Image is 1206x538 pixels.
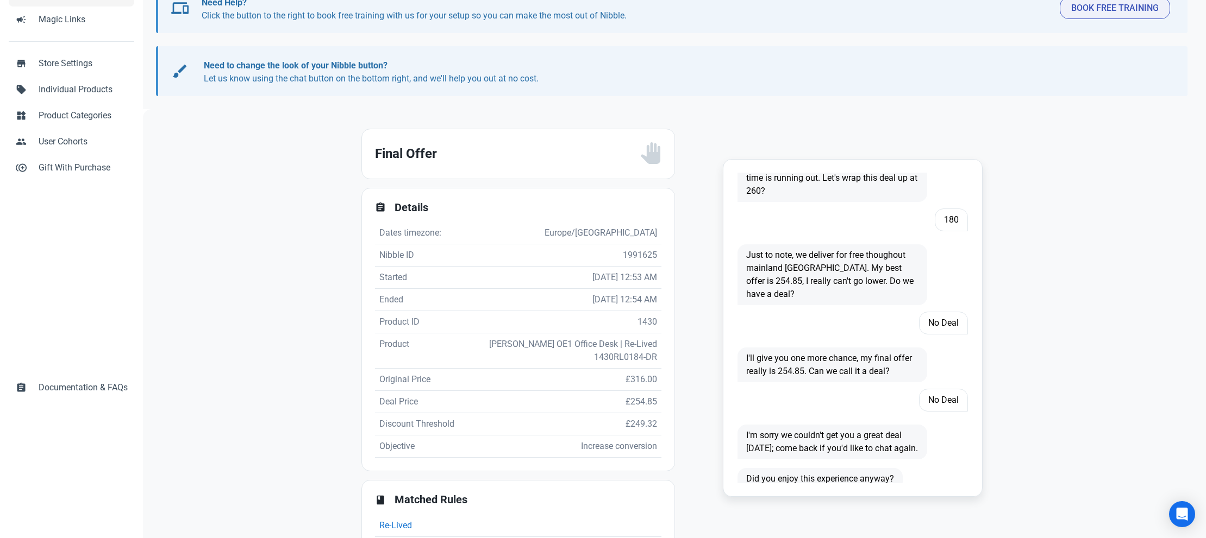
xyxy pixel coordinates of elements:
span: I'm sorry we couldn't get you a great deal [DATE]; come back if you'd like to chat again. [738,425,927,459]
td: Started [375,267,467,289]
span: control_point_duplicate [16,161,27,172]
td: Product ID [375,311,467,333]
td: Deal Price [375,391,467,413]
span: No Deal [919,389,968,412]
a: widgetsProduct Categories [9,103,134,129]
a: storeStore Settings [9,50,134,77]
span: Documentation & FAQs [39,381,128,394]
span: sell [16,83,27,94]
span: 1430RL0184-DR [594,352,657,362]
a: sellIndividual Products [9,77,134,103]
a: assignmentDocumentation & FAQs [9,375,134,401]
td: [DATE] 12:53 AM [467,267,661,289]
span: Store Settings [39,57,128,70]
td: Product [375,333,467,369]
span: campaign [16,13,27,24]
td: [DATE] 12:54 AM [467,289,661,311]
td: Nibble ID [375,244,467,267]
span: Did you enjoy this experience anyway? [738,468,903,490]
span: Just to note, we deliver for free thoughout mainland [GEOGRAPHIC_DATA]. My best offer is 254.85, ... [738,244,927,305]
img: status_user_offer_unavailable.svg [640,142,661,164]
a: control_point_duplicateGift With Purchase [9,155,134,181]
td: Ended [375,289,467,311]
td: Dates timezone: [375,222,467,244]
span: book [375,495,386,505]
span: User Cohorts [39,135,128,148]
h2: Details [395,201,661,214]
span: Gift With Purchase [39,161,128,174]
td: 1430 [467,311,661,333]
a: peopleUser Cohorts [9,129,134,155]
span: £249.32 [626,419,657,429]
span: Product Categories [39,109,128,122]
td: Original Price [375,369,467,391]
span: [PERSON_NAME] OE1 Office Desk | Re-Lived [489,339,657,349]
b: Need to change the look of your Nibble button? [204,60,388,71]
span: Book Free Training [1071,2,1159,15]
h2: Matched Rules [395,493,661,506]
span: That's still so low I can't even consider it, and time is running out. Let's wrap this deal up at... [738,154,927,202]
p: Let us know using the chat button on the bottom right, and we'll help you out at no cost. [204,59,1160,85]
a: campaignMagic Links [9,7,134,33]
td: Objective [375,435,467,458]
span: assignment [375,202,386,213]
span: No Deal [919,312,968,334]
a: Re-Lived [379,520,412,530]
td: Europe/[GEOGRAPHIC_DATA] [467,222,661,244]
span: I'll give you one more chance, my final offer really is 254.85. Can we call it a deal? [738,347,927,382]
td: Increase conversion [467,435,661,458]
td: Discount Threshold [375,413,467,435]
td: 1991625 [467,244,661,267]
span: Individual Products [39,83,128,96]
span: £254.85 [626,396,657,407]
span: brush [171,62,189,80]
span: people [16,135,27,146]
h2: Final Offer [375,143,640,164]
span: assignment [16,381,27,392]
span: 180 [935,208,968,231]
span: widgets [16,109,27,120]
td: £316.00 [467,369,661,391]
span: Magic Links [39,13,128,26]
div: Open Intercom Messenger [1169,501,1195,527]
span: store [16,57,27,68]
